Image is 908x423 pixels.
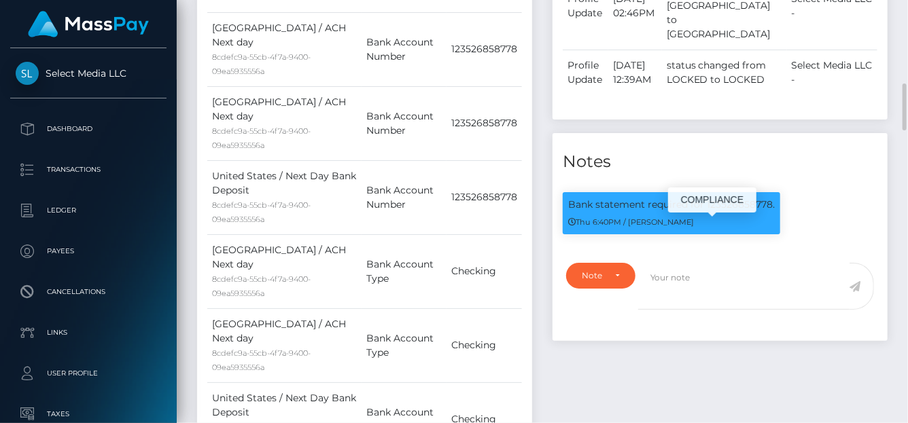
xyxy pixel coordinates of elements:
[447,234,522,308] td: Checking
[362,308,447,382] td: Bank Account Type
[10,112,167,146] a: Dashboard
[563,50,608,96] td: Profile Update
[10,356,167,390] a: User Profile
[362,234,447,308] td: Bank Account Type
[582,270,604,281] div: Note Type
[212,126,311,150] small: 8cdefc9a-55cb-4f7a-9400-09ea5935556a
[447,308,522,382] td: Checking
[28,11,149,37] img: MassPay Logo
[212,274,311,298] small: 8cdefc9a-55cb-4f7a-9400-09ea5935556a
[207,234,362,308] td: [GEOGRAPHIC_DATA] / ACH Next day
[10,234,167,268] a: Payees
[447,86,522,160] td: 123526858778
[668,187,756,213] div: COMPLIANCE
[568,198,775,212] p: Bank statement required for 123526858778.
[16,363,161,384] p: User Profile
[16,282,161,302] p: Cancellations
[212,348,311,372] small: 8cdefc9a-55cb-4f7a-9400-09ea5935556a
[10,153,167,187] a: Transactions
[447,12,522,86] td: 123526858778
[566,263,635,289] button: Note Type
[16,160,161,180] p: Transactions
[608,50,661,96] td: [DATE] 12:39AM
[16,323,161,343] p: Links
[787,50,877,96] td: Select Media LLC -
[563,150,877,174] h4: Notes
[207,160,362,234] td: United States / Next Day Bank Deposit
[362,86,447,160] td: Bank Account Number
[362,12,447,86] td: Bank Account Number
[447,160,522,234] td: 123526858778
[207,12,362,86] td: [GEOGRAPHIC_DATA] / ACH Next day
[207,86,362,160] td: [GEOGRAPHIC_DATA] / ACH Next day
[362,160,447,234] td: Bank Account Number
[10,316,167,350] a: Links
[16,200,161,221] p: Ledger
[16,62,39,85] img: Select Media LLC
[10,194,167,227] a: Ledger
[16,119,161,139] p: Dashboard
[10,67,167,79] span: Select Media LLC
[568,217,694,227] small: Thu 6:40PM / [PERSON_NAME]
[207,308,362,382] td: [GEOGRAPHIC_DATA] / ACH Next day
[10,275,167,309] a: Cancellations
[212,200,311,224] small: 8cdefc9a-55cb-4f7a-9400-09ea5935556a
[662,50,787,96] td: status changed from LOCKED to LOCKED
[16,241,161,261] p: Payees
[212,52,311,76] small: 8cdefc9a-55cb-4f7a-9400-09ea5935556a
